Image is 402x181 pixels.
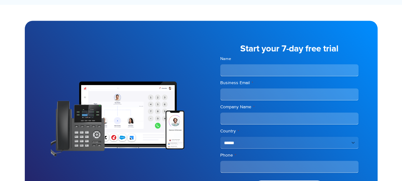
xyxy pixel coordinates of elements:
[220,128,358,134] label: Country
[220,44,358,53] h5: Start your 7-day free trial
[220,152,358,158] label: Phone
[220,79,358,86] label: Business Email
[220,104,358,110] label: Company Name
[220,56,358,62] label: Name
